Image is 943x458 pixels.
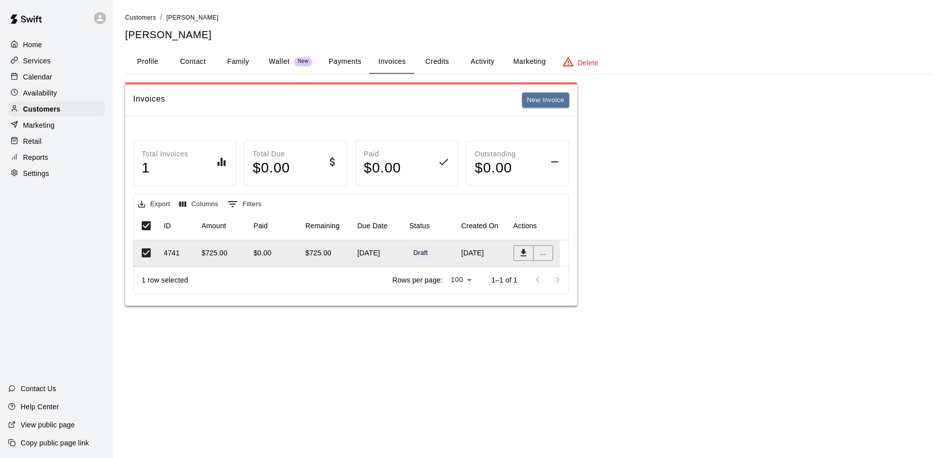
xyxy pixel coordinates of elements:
[164,212,171,240] div: ID
[8,85,105,101] a: Availability
[456,240,508,266] div: [DATE]
[23,104,60,114] p: Customers
[125,50,931,74] div: basic tabs example
[177,197,221,212] button: Select columns
[491,275,517,285] p: 1–1 of 1
[460,50,505,74] button: Activity
[447,272,475,287] div: 100
[505,50,554,74] button: Marketing
[364,159,401,177] h4: $ 0.00
[21,384,56,394] p: Contact Us
[125,12,931,23] nav: breadcrumb
[253,159,290,177] h4: $ 0.00
[253,212,268,240] div: Paid
[164,248,180,258] div: 4741
[369,50,414,74] button: Invoices
[8,69,105,84] a: Calendar
[170,50,216,74] button: Contact
[160,12,162,23] li: /
[300,212,352,240] div: Remaining
[23,72,52,82] p: Calendar
[414,50,460,74] button: Credits
[294,58,312,65] span: New
[23,120,55,130] p: Marketing
[8,53,105,68] a: Services
[409,212,430,240] div: Status
[508,212,560,240] div: Actions
[125,14,156,21] span: Customers
[404,212,456,240] div: Status
[133,93,165,108] h6: Invoices
[21,438,89,448] p: Copy public page link
[23,56,51,66] p: Services
[475,159,516,177] h4: $ 0.00
[352,240,404,266] div: [DATE]
[8,134,105,149] a: Retail
[23,88,57,98] p: Availability
[201,212,226,240] div: Amount
[269,56,290,67] p: Wallet
[201,248,228,258] div: $725.00
[253,248,271,258] div: $0.00
[125,50,170,74] button: Profile
[461,212,498,240] div: Created On
[216,50,261,74] button: Family
[578,58,598,68] p: Delete
[352,212,404,240] div: Due Date
[23,40,42,50] p: Home
[166,14,219,21] span: [PERSON_NAME]
[357,212,387,240] div: Due Date
[533,245,553,261] button: ...
[136,197,173,212] button: Export
[305,212,340,240] div: Remaining
[159,212,196,240] div: ID
[125,13,156,21] a: Customers
[321,50,369,74] button: Payments
[8,37,105,52] a: Home
[142,149,188,159] p: Total Invoices
[8,150,105,165] a: Reports
[456,212,508,240] div: Created On
[475,149,516,159] p: Outstanding
[8,102,105,117] a: Customers
[364,149,401,159] p: Paid
[413,248,428,258] div: Draft
[21,420,75,430] p: View public page
[142,275,188,285] div: 1 row selected
[8,118,105,133] a: Marketing
[23,168,49,178] p: Settings
[513,245,534,261] button: Download PDF
[23,136,42,146] p: Retail
[125,28,931,42] h5: [PERSON_NAME]
[392,275,443,285] p: Rows per page:
[142,159,188,177] h4: 1
[522,93,569,108] button: New invoice
[8,166,105,181] a: Settings
[305,248,332,258] div: $725.00
[23,152,48,162] p: Reports
[196,212,248,240] div: Amount
[21,402,59,412] p: Help Center
[225,196,264,212] button: Show filters
[248,212,300,240] div: Paid
[513,212,537,240] div: Actions
[253,149,290,159] p: Total Due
